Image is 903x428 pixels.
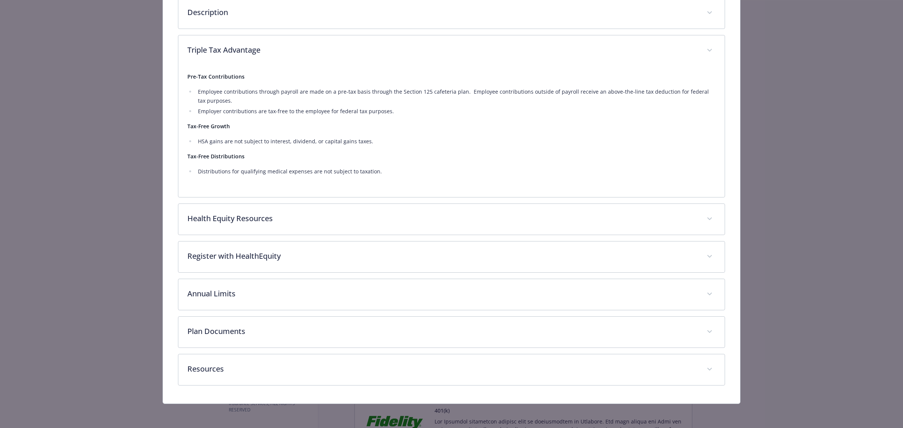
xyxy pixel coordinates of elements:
[196,87,716,105] li: Employee contributions through payroll are made on a pre-tax basis through the Section 125 cafete...
[187,326,698,337] p: Plan Documents
[187,7,698,18] p: Description
[178,204,725,235] div: Health Equity Resources
[178,317,725,348] div: Plan Documents
[196,107,716,116] li: Employer contributions are tax-free to the employee for federal tax purposes.
[187,363,698,375] p: Resources
[187,213,698,224] p: Health Equity Resources
[187,73,245,80] strong: Pre-Tax Contributions
[178,279,725,310] div: Annual Limits
[178,241,725,272] div: Register with HealthEquity
[178,66,725,197] div: Triple Tax Advantage
[178,354,725,385] div: Resources
[196,137,716,146] li: HSA gains are not subject to interest, dividend, or capital gains taxes.
[178,35,725,66] div: Triple Tax Advantage
[187,123,230,130] strong: Tax-Free Growth
[196,167,716,176] li: Distributions for qualifying medical expenses are not subject to taxation.
[187,153,245,160] strong: Tax-Free Distributions
[187,288,698,299] p: Annual Limits
[187,250,698,262] p: Register with HealthEquity
[187,44,698,56] p: Triple Tax Advantage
